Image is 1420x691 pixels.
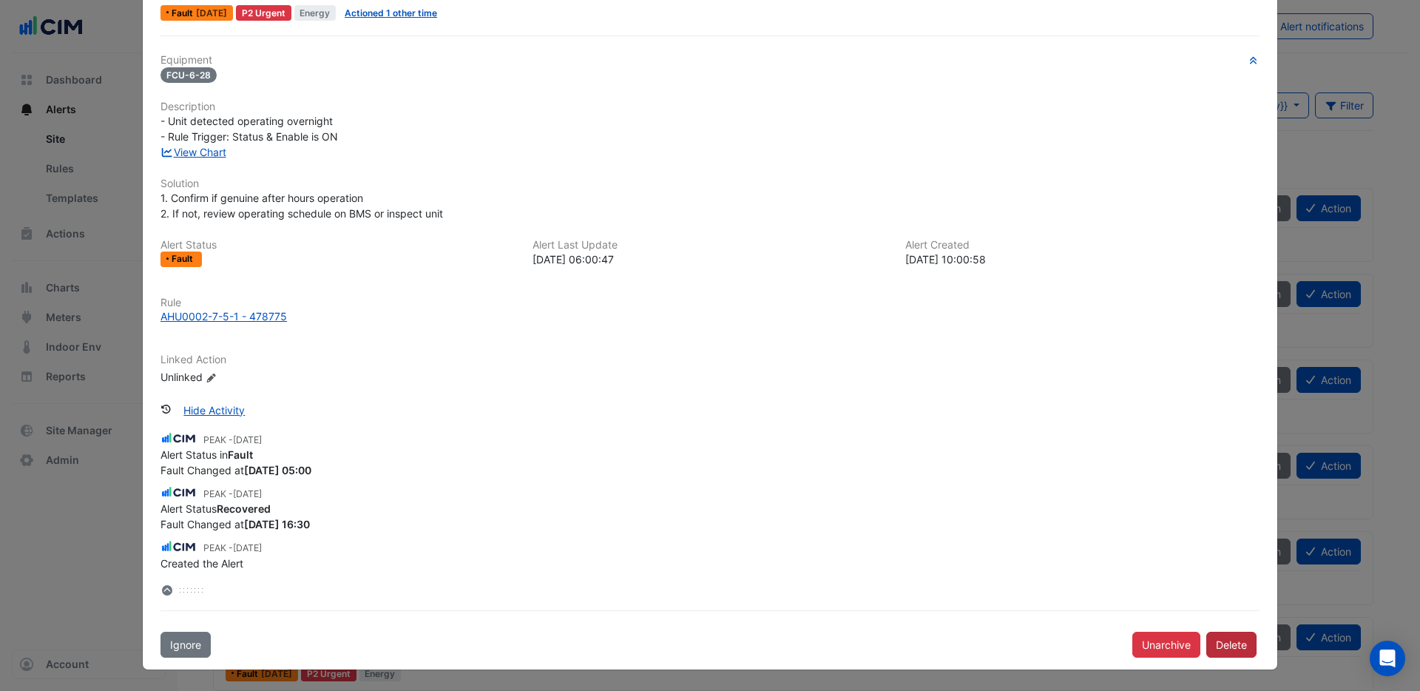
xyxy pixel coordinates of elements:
fa-icon: Edit Linked Action [206,372,217,383]
img: CIM [160,539,197,555]
strong: 2023-06-10 16:30:43 [244,518,310,530]
span: Fault Changed at [160,464,311,476]
span: Fault Changed at [160,518,310,530]
strong: 2023-06-17 16:30:41 [244,410,310,422]
div: P2 Urgent [236,5,291,21]
h6: Equipment [160,54,1260,67]
small: PEAK - [203,434,262,447]
h6: Alert Created [905,239,1260,252]
strong: Fault [228,448,253,461]
strong: Recovered [217,502,271,515]
div: Unlinked [160,369,338,385]
span: Ignore [170,638,201,651]
a: Actioned 1 other time [345,7,437,18]
button: Ignore [160,632,211,658]
div: AHU0002-7-5-1 - 478775 [160,309,287,324]
span: 1. Confirm if genuine after hours operation 2. If not, review operating schedule on BMS or inspec... [160,192,443,220]
span: Fault [172,9,196,18]
span: FCU-6-28 [160,67,217,83]
span: Alert Status in [160,448,253,461]
div: Open Intercom Messenger [1370,641,1405,676]
small: PEAK - [203,488,262,501]
span: 2023-06-12 09:53:26 [233,434,262,445]
a: View Chart [160,146,226,158]
span: Energy [294,5,337,21]
h6: Description [160,101,1260,113]
h6: Alert Last Update [532,239,887,252]
h6: Alert Status [160,239,515,252]
span: Fault [172,255,196,263]
span: Mon 24-Jul-2023 06:00 IST [196,7,227,18]
img: CIM [160,431,197,447]
fa-layers: Scroll to Top [160,585,174,596]
span: Alert Status [160,502,271,515]
strong: 2023-06-12 05:00:44 [244,464,311,476]
img: CIM [160,485,197,501]
small: PEAK - [203,542,262,555]
div: [DATE] 06:00:47 [532,252,887,267]
button: Unarchive [1132,632,1200,658]
h6: Linked Action [160,354,1260,366]
span: 2023-05-30 14:47:09 [233,542,262,553]
button: Hide Activity [174,397,254,423]
div: [DATE] 10:00:58 [905,252,1260,267]
span: Fault Changed at [160,410,310,422]
span: Created the Alert [160,557,243,570]
span: - Unit detected operating overnight - Rule Trigger: Status & Enable is ON [160,115,338,143]
button: Delete [1206,632,1257,658]
a: AHU0002-7-5-1 - 478775 [160,309,1260,324]
span: 2023-06-10 20:16:24 [233,488,262,499]
h6: Rule [160,297,1260,309]
h6: Solution [160,178,1260,190]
